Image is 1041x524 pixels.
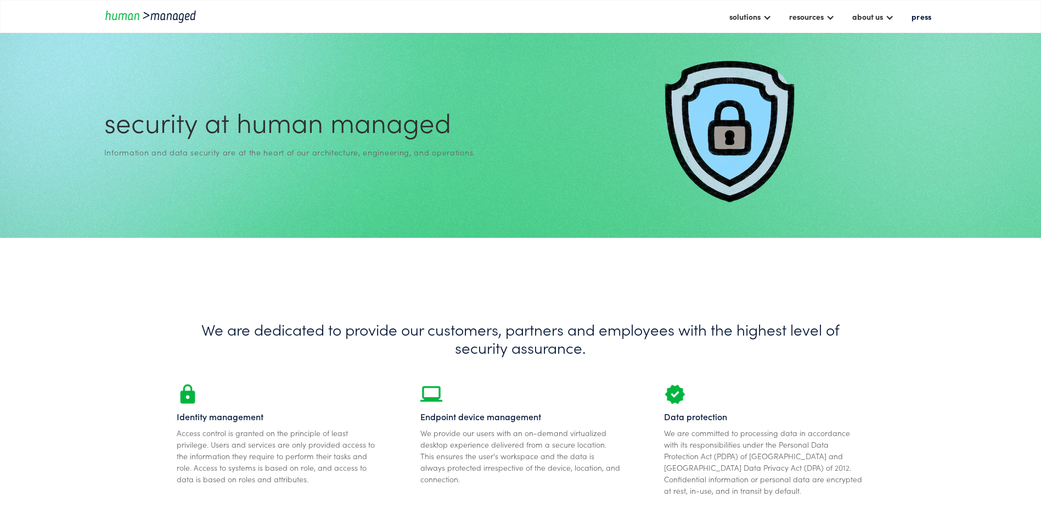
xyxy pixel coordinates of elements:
div: about us [852,10,883,23]
div: about us [847,7,899,26]
div: solutions [729,10,761,23]
div: Information and data security are at the heart of our architecture, engineering, and operations. [104,147,516,157]
div: Access control is granted on the principle of least privilege. Users and services are only provid... [177,427,376,485]
a: home [104,9,203,24]
h1: We are dedicated to provide our customers, partners and employees with the highest level of secur... [177,320,864,357]
h1: security at Human managed [104,107,516,136]
div: Data protection [664,410,864,423]
div: Identity management [177,410,376,423]
div: We are committed to processing data in accordance with its responsibilities under the Personal Da... [664,427,864,497]
div: Endpoint device management [420,410,620,423]
div: We provide our users with an on-demand virtualized desktop experience delivered from a secure loc... [420,427,620,485]
div: resources [789,10,824,23]
div: solutions [724,7,777,26]
div: resources [784,7,840,26]
a: press [906,7,937,26]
